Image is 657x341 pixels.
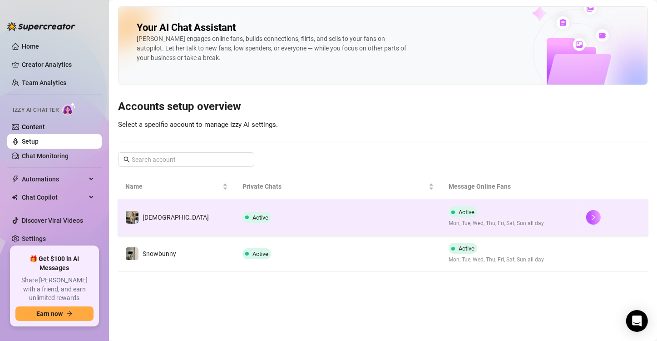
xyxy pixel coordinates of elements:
span: Name [125,181,221,191]
span: thunderbolt [12,176,19,183]
a: Discover Viral Videos [22,217,83,224]
span: [DEMOGRAPHIC_DATA] [143,214,209,221]
a: Chat Monitoring [22,152,69,160]
span: Automations [22,172,86,186]
span: Chat Copilot [22,190,86,205]
a: Setup [22,138,39,145]
th: Message Online Fans [441,174,579,199]
span: Share [PERSON_NAME] with a friend, and earn unlimited rewards [15,276,94,303]
h3: Accounts setup overview [118,100,648,114]
h2: Your AI Chat Assistant [137,21,236,34]
button: Earn nowarrow-right [15,306,94,321]
span: Select a specific account to manage Izzy AI settings. [118,120,278,129]
img: Chat Copilot [12,194,18,201]
span: Active [252,214,268,221]
span: search [123,156,130,163]
span: Active [459,209,474,216]
th: Name [118,174,235,199]
div: [PERSON_NAME] engages online fans, builds connections, flirts, and sells to your fans on autopilo... [137,34,409,63]
a: Content [22,123,45,130]
th: Private Chats [235,174,442,199]
span: Active [252,251,268,257]
span: Izzy AI Chatter [13,106,59,115]
img: AI Chatter [62,102,76,115]
span: Private Chats [242,181,427,191]
a: Home [22,43,39,50]
button: right [586,210,601,225]
a: Creator Analytics [22,57,94,72]
span: Mon, Tue, Wed, Thu, Fri, Sat, Sun all day [449,256,544,264]
span: Active [459,245,474,252]
a: Team Analytics [22,79,66,86]
span: right [590,214,597,221]
span: Earn now [36,310,63,317]
div: Open Intercom Messenger [626,310,648,332]
img: logo-BBDzfeDw.svg [7,22,75,31]
img: Snowbunny [126,247,138,260]
input: Search account [132,155,242,165]
span: 🎁 Get $100 in AI Messages [15,255,94,272]
img: GOD [126,211,138,224]
span: Mon, Tue, Wed, Thu, Fri, Sat, Sun all day [449,219,544,228]
span: arrow-right [66,311,73,317]
a: Settings [22,235,46,242]
span: Snowbunny [143,250,176,257]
